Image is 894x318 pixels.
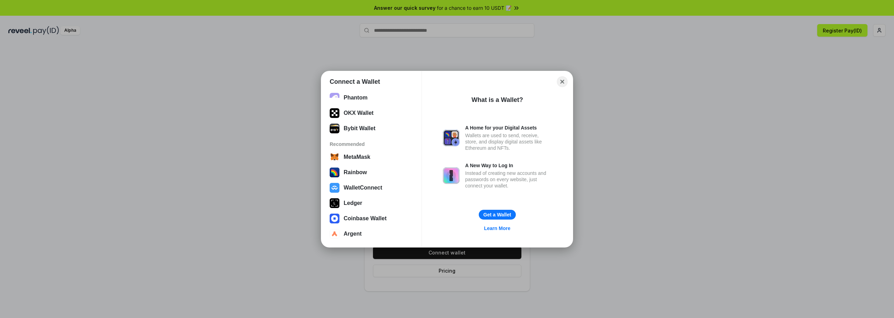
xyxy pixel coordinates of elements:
button: Rabby Wallet [328,75,415,89]
button: OKX Wallet [328,106,415,120]
a: Learn More [480,224,514,233]
div: Wallets are used to send, receive, store, and display digital assets like Ethereum and NFTs. [465,132,552,151]
h1: Connect a Wallet [330,77,380,86]
img: 5VZ71FV6L7PA3gg3tXrdQ+DgLhC+75Wq3no69P3MC0NFQpx2lL04Ql9gHK1bRDjsSBIvScBnDTk1WrlGIZBorIDEYJj+rhdgn... [330,108,339,118]
img: svg+xml,%3Csvg%20width%3D%2228%22%20height%3D%2228%22%20viewBox%3D%220%200%2028%2028%22%20fill%3D... [330,229,339,239]
img: svg+xml,%3Csvg%20xmlns%3D%22http%3A%2F%2Fwww.w3.org%2F2000%2Fsvg%22%20width%3D%2228%22%20height%3... [330,198,339,208]
img: svg+xml;base64,PHN2ZyB3aWR0aD0iODgiIGhlaWdodD0iODgiIHZpZXdCb3g9IjAgMCA4OCA4OCIgZmlsbD0ibm9uZSIgeG... [330,124,339,133]
button: Phantom [328,91,415,105]
button: Close [557,76,568,87]
button: Ledger [328,196,415,210]
img: svg+xml,%3Csvg%20width%3D%2228%22%20height%3D%2228%22%20viewBox%3D%220%200%2028%2028%22%20fill%3D... [330,183,339,193]
div: Phantom [344,95,367,101]
img: svg+xml,%3Csvg%20width%3D%2228%22%20height%3D%2228%22%20viewBox%3D%220%200%2028%2028%22%20fill%3D... [330,152,339,162]
button: MetaMask [328,150,415,164]
button: Argent [328,227,415,241]
div: Learn More [484,225,510,231]
div: Get a Wallet [483,212,511,218]
div: Instead of creating new accounts and passwords on every website, just connect your wallet. [465,170,552,189]
div: WalletConnect [344,185,382,191]
div: Argent [344,231,362,237]
button: Rainbow [328,165,415,179]
img: svg+xml,%3Csvg%20xmlns%3D%22http%3A%2F%2Fwww.w3.org%2F2000%2Fsvg%22%20fill%3D%22none%22%20viewBox... [443,130,460,146]
div: A New Way to Log In [465,162,552,169]
img: svg+xml,%3Csvg%20xmlns%3D%22http%3A%2F%2Fwww.w3.org%2F2000%2Fsvg%22%20fill%3D%22none%22%20viewBox... [443,167,460,184]
div: What is a Wallet? [471,96,523,104]
img: epq2vO3P5aLWl15yRS7Q49p1fHTx2Sgh99jU3kfXv7cnPATIVQHAx5oQs66JWv3SWEjHOsb3kKgmE5WNBxBId7C8gm8wEgOvz... [330,93,339,103]
img: svg+xml,%3Csvg%20width%3D%22120%22%20height%3D%22120%22%20viewBox%3D%220%200%20120%20120%22%20fil... [330,168,339,177]
button: WalletConnect [328,181,415,195]
img: svg+xml,%3Csvg%20width%3D%2228%22%20height%3D%2228%22%20viewBox%3D%220%200%2028%2028%22%20fill%3D... [330,214,339,223]
div: Bybit Wallet [344,125,375,132]
button: Bybit Wallet [328,121,415,135]
div: Ledger [344,200,362,206]
button: Coinbase Wallet [328,212,415,225]
div: Coinbase Wallet [344,215,387,222]
div: Recommended [330,141,413,147]
button: Get a Wallet [479,210,516,220]
div: Rainbow [344,169,367,176]
div: MetaMask [344,154,370,160]
div: A Home for your Digital Assets [465,125,552,131]
div: OKX Wallet [344,110,374,116]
